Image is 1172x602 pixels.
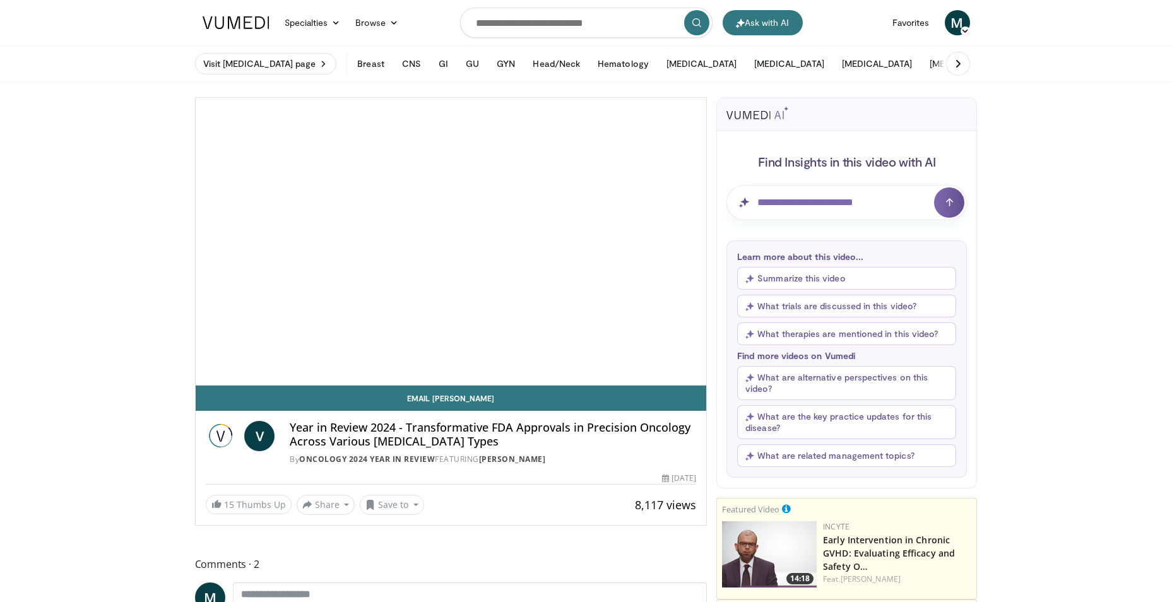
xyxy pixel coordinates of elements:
[747,51,832,76] button: [MEDICAL_DATA]
[350,51,391,76] button: Breast
[885,10,937,35] a: Favorites
[196,386,707,411] a: Email [PERSON_NAME]
[726,107,788,119] img: vumedi-ai-logo.svg
[590,51,656,76] button: Hematology
[834,51,920,76] button: [MEDICAL_DATA]
[737,295,956,317] button: What trials are discussed in this video?
[823,574,971,585] div: Feat.
[244,421,275,451] a: V
[224,499,234,511] span: 15
[297,495,355,515] button: Share
[722,521,817,587] a: 14:18
[206,421,240,451] img: Oncology 2024 Year in Review
[195,53,337,74] a: Visit [MEDICAL_DATA] page
[203,16,269,29] img: VuMedi Logo
[723,10,803,35] button: Ask with AI
[841,574,901,584] a: [PERSON_NAME]
[722,504,779,515] small: Featured Video
[737,405,956,439] button: What are the key practice updates for this disease?
[489,51,523,76] button: GYN
[726,153,967,170] h4: Find Insights in this video with AI
[737,251,956,262] p: Learn more about this video...
[722,521,817,587] img: b268d3bb-84af-4da6-ad4f-6776a949c467.png.150x105_q85_crop-smart_upscale.png
[195,556,707,572] span: Comments 2
[922,51,1007,76] button: [MEDICAL_DATA]
[737,322,956,345] button: What therapies are mentioned in this video?
[360,495,424,515] button: Save to
[290,454,696,465] div: By FEATURING
[299,454,435,464] a: Oncology 2024 Year in Review
[823,521,849,532] a: Incyte
[394,51,429,76] button: CNS
[945,10,970,35] a: M
[348,10,406,35] a: Browse
[737,366,956,400] button: What are alternative perspectives on this video?
[635,497,696,512] span: 8,117 views
[460,8,713,38] input: Search topics, interventions
[662,473,696,484] div: [DATE]
[726,185,967,220] input: Question for AI
[290,421,696,448] h4: Year in Review 2024 - Transformative FDA Approvals in Precision Oncology Across Various [MEDICAL_...
[737,267,956,290] button: Summarize this video
[479,454,546,464] a: [PERSON_NAME]
[196,98,707,386] video-js: Video Player
[431,51,456,76] button: GI
[458,51,487,76] button: GU
[737,350,956,361] p: Find more videos on Vumedi
[786,573,814,584] span: 14:18
[737,444,956,467] button: What are related management topics?
[206,495,292,514] a: 15 Thumbs Up
[525,51,588,76] button: Head/Neck
[823,534,955,572] a: Early Intervention in Chronic GVHD: Evaluating Efficacy and Safety O…
[277,10,348,35] a: Specialties
[659,51,744,76] button: [MEDICAL_DATA]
